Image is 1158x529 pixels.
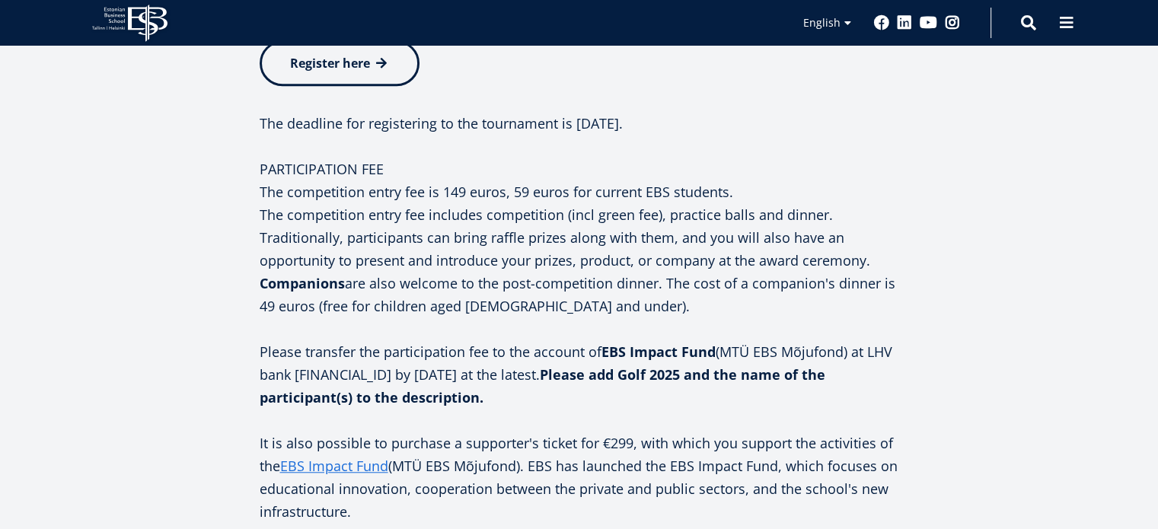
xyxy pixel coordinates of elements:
[260,274,345,292] strong: Companions
[601,343,716,361] strong: EBS Impact Fund
[260,432,899,523] p: It is also possible to purchase a supporter's ticket for €299, with which you support the activit...
[260,340,899,432] p: Please transfer the participation fee to the account of (MTÜ EBS Mõjufond) at LHV bank [FINANCIAL...
[260,89,899,135] p: The deadline for registering to the tournament is [DATE].
[945,15,960,30] a: Instagram
[260,365,825,406] strong: Please add Golf 2025 and the name of the participant(s) to the description.
[280,454,388,477] a: EBS Impact Fund
[260,40,419,86] a: Register here
[874,15,889,30] a: Facebook
[260,158,899,180] p: PARTICIPATION FEE
[920,15,937,30] a: Youtube
[290,55,370,72] span: Register here
[260,203,899,340] p: The competition entry fee includes competition (incl green fee), practice balls and dinner. Tradi...
[260,180,899,203] p: The competition entry fee is 149 euros, 59 euros for current EBS students.
[260,21,899,89] p: PARTICIPATION:
[897,15,912,30] a: Linkedin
